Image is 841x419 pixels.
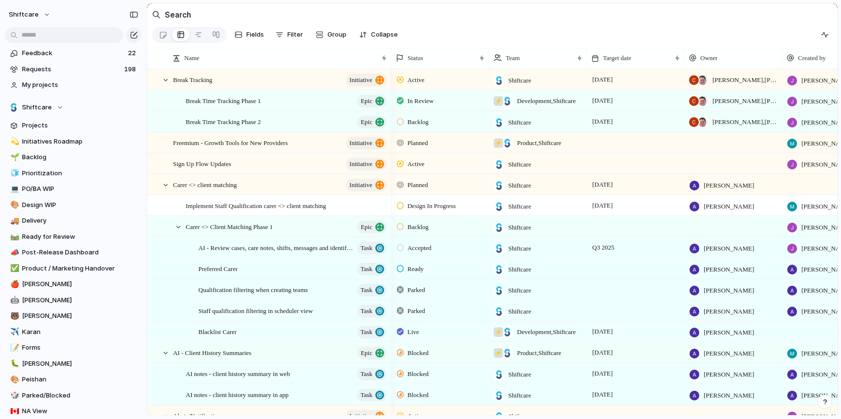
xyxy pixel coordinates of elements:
[508,202,531,211] span: Shiftcare
[4,7,56,22] button: shiftcare
[408,390,429,400] span: Blocked
[408,53,423,63] span: Status
[408,222,429,232] span: Backlog
[10,279,17,290] div: 🍎
[5,118,142,133] a: Projects
[173,137,288,148] span: Freemium - Growth Tools for New Providers
[9,343,19,353] button: 📝
[22,311,138,321] span: [PERSON_NAME]
[704,307,754,316] span: [PERSON_NAME]
[5,356,142,371] a: 🐛[PERSON_NAME]
[9,311,19,321] button: 🐻
[311,27,351,42] button: Group
[361,367,372,381] span: Task
[186,116,261,127] span: Break Time Tracking Phase 2
[5,213,142,228] div: 🚚Delivery
[590,242,617,253] span: Q3 2025
[349,157,372,171] span: initiative
[9,375,19,384] button: 🎨
[22,48,125,58] span: Feedback
[361,115,372,129] span: Epic
[5,372,142,387] a: 🎨Peishan
[590,326,615,337] span: [DATE]
[357,221,387,233] button: Epic
[5,245,142,260] a: 📣Post-Release Dashboard
[5,78,142,92] a: My projects
[198,326,237,337] span: Blacklist Carer
[22,343,138,353] span: Forms
[361,304,372,318] span: Task
[186,200,326,211] span: Implement Staff Qualification carer <> client matching
[349,73,372,87] span: initiative
[361,346,372,360] span: Epic
[184,53,199,63] span: Name
[506,53,520,63] span: Team
[590,74,615,85] span: [DATE]
[798,53,826,63] span: Created by
[173,179,237,190] span: Carer <> client matching
[603,53,631,63] span: Target date
[10,263,17,274] div: ✅
[704,202,754,211] span: [PERSON_NAME]
[494,348,503,358] div: ⚡
[5,166,142,181] a: 🧊Prioritization
[704,286,754,295] span: [PERSON_NAME]
[590,368,615,379] span: [DATE]
[704,370,754,379] span: [PERSON_NAME]
[704,349,754,358] span: [PERSON_NAME]
[22,200,138,210] span: Design WIP
[198,305,313,316] span: Staff qualification filtering in scheduler view
[5,46,142,61] a: Feedback22
[357,326,387,338] button: Task
[517,348,561,358] span: Product , Shiftcare
[508,391,531,400] span: Shiftcare
[173,158,231,169] span: Sign Up Flow Updates
[22,295,138,305] span: [PERSON_NAME]
[10,311,17,322] div: 🐻
[9,327,19,337] button: ✈️
[590,200,615,211] span: [DATE]
[22,216,138,226] span: Delivery
[22,264,138,273] span: Product / Marketing Handover
[361,241,372,255] span: Task
[5,340,142,355] a: 📝Forms
[22,248,138,257] span: Post-Release Dashboard
[9,232,19,242] button: 🛤️
[5,182,142,196] a: 💻PO/BA WIP
[173,347,251,358] span: AI - Client History Summaries
[9,152,19,162] button: 🌱
[5,293,142,308] div: 🤖[PERSON_NAME]
[5,325,142,339] a: ✈️Karan
[357,95,387,107] button: Epic
[22,375,138,384] span: Peishan
[5,230,142,244] a: 🛤️Ready for Review
[272,27,307,42] button: Filter
[508,307,531,316] span: Shiftcare
[327,30,346,40] span: Group
[5,150,142,165] a: 🌱Backlog
[9,248,19,257] button: 📣
[5,277,142,292] div: 🍎[PERSON_NAME]
[590,347,615,358] span: [DATE]
[408,369,429,379] span: Blocked
[5,134,142,149] div: 💫Initiatives Roadmap
[10,374,17,385] div: 🎨
[198,263,237,274] span: Preferred Carer
[9,168,19,178] button: 🧊
[408,159,425,169] span: Active
[494,96,503,106] div: ⚡
[712,96,778,106] span: [PERSON_NAME] , [PERSON_NAME]
[186,95,261,106] span: Break Time Tracking Phase 1
[508,223,531,232] span: Shiftcare
[9,406,19,416] button: 🇨🇦
[22,121,138,130] span: Projects
[22,232,138,242] span: Ready for Review
[9,359,19,369] button: 🐛
[198,242,354,253] span: AI - Review cases, care notes, shifts, messages and identify highlights risks against care plan g...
